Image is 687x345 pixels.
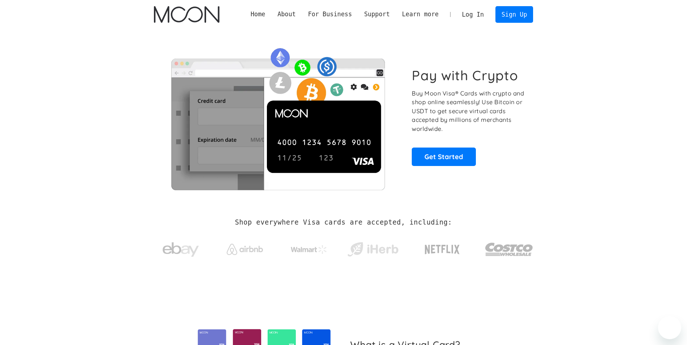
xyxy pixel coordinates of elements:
img: Moon Logo [154,6,219,23]
img: ebay [163,238,199,261]
img: Moon Cards let you spend your crypto anywhere Visa is accepted. [154,43,402,190]
a: Costco [485,229,533,267]
img: iHerb [346,240,400,259]
img: Netflix [424,240,460,259]
h2: Shop everywhere Visa cards are accepted, including: [235,218,452,226]
img: Airbnb [227,244,263,255]
p: Buy Moon Visa® Cards with crypto and shop online seamlessly! Use Bitcoin or USDT to get secure vi... [412,89,525,133]
div: Learn more [396,10,445,19]
div: About [277,10,296,19]
a: Sign Up [495,6,533,22]
a: Airbnb [218,237,272,259]
div: For Business [302,10,358,19]
iframe: Botão para abrir a janela de mensagens [658,316,681,339]
a: Netflix [410,233,475,262]
a: ebay [154,231,208,265]
a: Walmart [282,238,336,257]
img: Costco [485,236,533,263]
a: home [154,6,219,23]
div: Support [358,10,396,19]
div: Support [364,10,390,19]
h1: Pay with Crypto [412,67,518,84]
img: Walmart [291,245,327,254]
a: Get Started [412,148,476,166]
a: iHerb [346,233,400,263]
div: About [271,10,302,19]
div: For Business [308,10,352,19]
a: Log In [456,7,490,22]
a: Home [244,10,271,19]
div: Learn more [402,10,439,19]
